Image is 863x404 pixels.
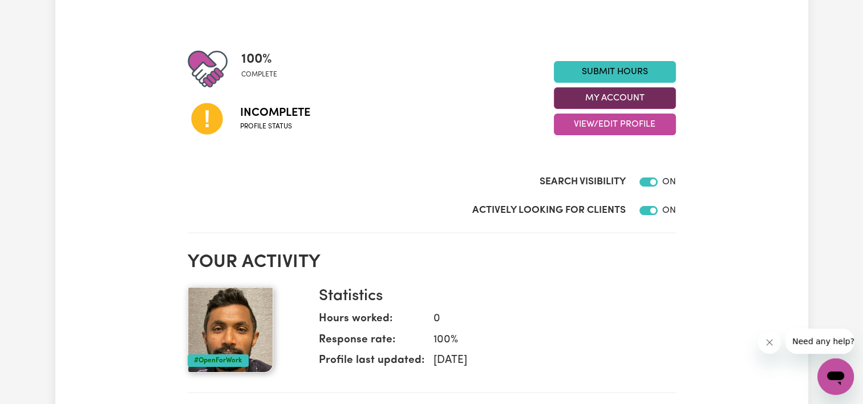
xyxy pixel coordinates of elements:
[319,287,667,306] h3: Statistics
[7,8,69,17] span: Need any help?
[758,331,781,354] iframe: Close message
[188,252,676,273] h2: Your activity
[188,287,273,373] img: Your profile picture
[554,61,676,83] a: Submit Hours
[662,177,676,187] span: ON
[554,114,676,135] button: View/Edit Profile
[241,49,286,89] div: Profile completeness: 100%
[554,87,676,109] button: My Account
[241,49,277,70] span: 100 %
[241,70,277,80] span: complete
[817,358,854,395] iframe: Button to launch messaging window
[319,311,424,332] dt: Hours worked:
[540,175,626,189] label: Search Visibility
[240,104,310,122] span: Incomplete
[424,353,667,369] dd: [DATE]
[319,332,424,353] dt: Response rate:
[188,354,249,367] div: #OpenForWork
[424,311,667,328] dd: 0
[240,122,310,132] span: Profile status
[662,206,676,215] span: ON
[319,353,424,374] dt: Profile last updated:
[785,329,854,354] iframe: Message from company
[472,203,626,218] label: Actively Looking for Clients
[424,332,667,349] dd: 100 %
